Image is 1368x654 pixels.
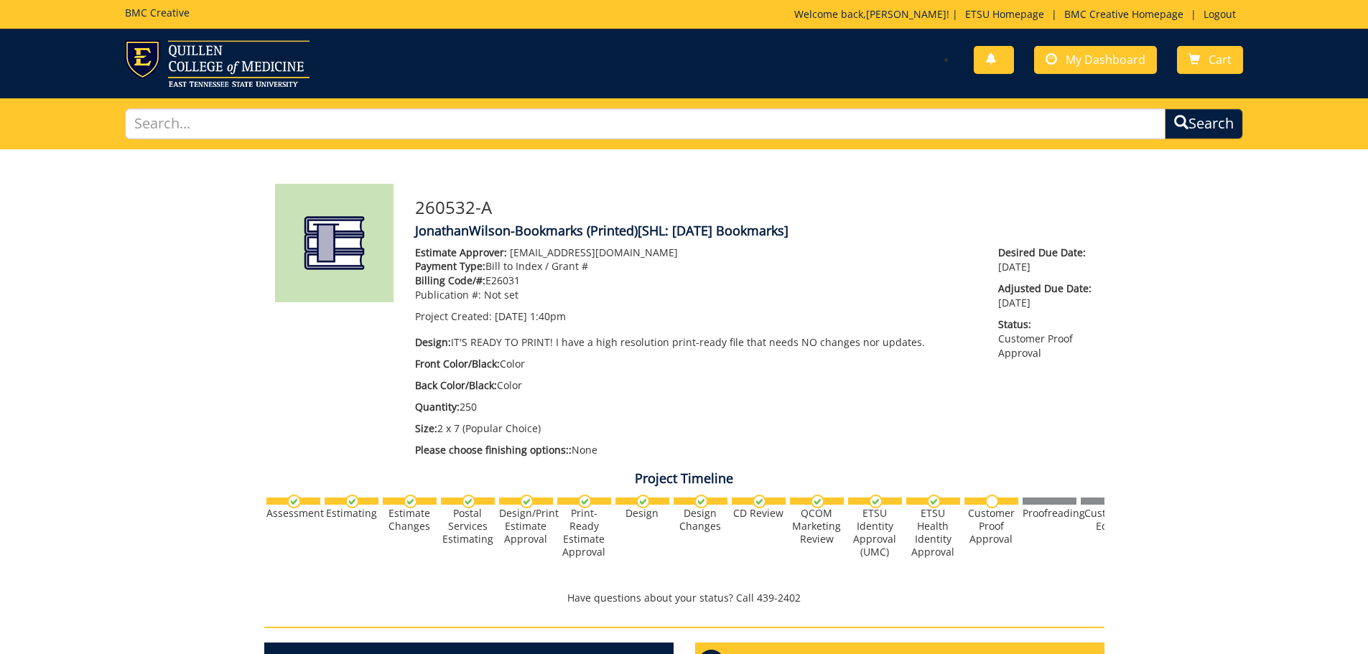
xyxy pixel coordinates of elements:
[266,507,320,520] div: Assessment
[264,472,1104,486] h4: Project Timeline
[1196,7,1243,21] a: Logout
[578,495,592,508] img: checkmark
[790,507,844,546] div: QCOM Marketing Review
[1209,52,1232,67] span: Cart
[998,281,1093,310] p: [DATE]
[694,495,708,508] img: checkmark
[415,224,1094,238] h4: JonathanWilson-Bookmarks (Printed)
[415,259,485,273] span: Payment Type:
[958,7,1051,21] a: ETSU Homepage
[415,309,492,323] span: Project Created:
[869,495,883,508] img: checkmark
[415,198,1094,217] h3: 260532-A
[998,317,1093,332] span: Status:
[441,507,495,546] div: Postal Services Estimating
[998,246,1093,260] span: Desired Due Date:
[520,495,534,508] img: checkmark
[287,495,301,508] img: checkmark
[415,357,500,370] span: Front Color/Black:
[927,495,941,508] img: checkmark
[415,421,437,435] span: Size:
[383,507,437,533] div: Estimate Changes
[415,335,451,349] span: Design:
[1057,7,1191,21] a: BMC Creative Homepage
[753,495,766,508] img: checkmark
[1165,108,1243,139] button: Search
[848,507,902,559] div: ETSU Identity Approval (UMC)
[415,288,481,302] span: Publication #:
[1177,46,1243,74] a: Cart
[674,507,727,533] div: Design Changes
[495,309,566,323] span: [DATE] 1:40pm
[415,378,497,392] span: Back Color/Black:
[998,317,1093,360] p: Customer Proof Approval
[985,495,999,508] img: no
[1034,46,1157,74] a: My Dashboard
[1081,507,1135,533] div: Customer Edits
[275,184,394,302] img: Product featured image
[484,288,518,302] span: Not set
[462,495,475,508] img: checkmark
[125,108,1166,139] input: Search...
[1066,52,1145,67] span: My Dashboard
[415,357,977,371] p: Color
[415,246,507,259] span: Estimate Approver:
[557,507,611,559] div: Print-Ready Estimate Approval
[325,507,378,520] div: Estimating
[415,246,977,260] p: [EMAIL_ADDRESS][DOMAIN_NAME]
[264,591,1104,605] p: Have questions about your status? Call 439-2402
[404,495,417,508] img: checkmark
[615,507,669,520] div: Design
[998,246,1093,274] p: [DATE]
[964,507,1018,546] div: Customer Proof Approval
[415,443,572,457] span: Please choose finishing options::
[732,507,786,520] div: CD Review
[499,507,553,546] div: Design/Print Estimate Approval
[998,281,1093,296] span: Adjusted Due Date:
[636,495,650,508] img: checkmark
[415,335,977,350] p: IT'S READY TO PRINT! I have a high resolution print-ready file that needs NO changes nor updates.
[866,7,946,21] a: [PERSON_NAME]
[794,7,1243,22] p: Welcome back, ! | | |
[125,7,190,18] h5: BMC Creative
[415,274,485,287] span: Billing Code/#:
[415,400,977,414] p: 250
[125,40,310,87] img: ETSU logo
[415,259,977,274] p: Bill to Index / Grant #
[906,507,960,559] div: ETSU Health Identity Approval
[415,400,460,414] span: Quantity:
[638,222,788,239] span: [SHL: [DATE] Bookmarks]
[415,378,977,393] p: Color
[345,495,359,508] img: checkmark
[1023,507,1076,520] div: Proofreading
[415,443,977,457] p: None
[415,274,977,288] p: E26031
[811,495,824,508] img: checkmark
[415,421,977,436] p: 2 x 7 (Popular Choice)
